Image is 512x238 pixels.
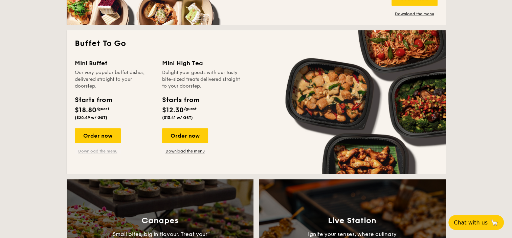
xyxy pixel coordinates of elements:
span: ($20.49 w/ GST) [75,115,107,120]
h3: Canapes [141,216,178,225]
div: Order now [162,128,208,143]
span: 🦙 [490,219,498,227]
a: Download the menu [162,148,208,154]
span: ($13.41 w/ GST) [162,115,193,120]
span: /guest [184,106,197,111]
div: Delight your guests with our tasty bite-sized treats delivered straight to your doorstep. [162,69,241,90]
div: Starts from [75,95,112,105]
button: Chat with us🦙 [448,215,504,230]
a: Download the menu [392,11,438,17]
span: Chat with us [454,219,488,226]
div: Starts from [162,95,199,105]
span: /guest [96,106,109,111]
div: Order now [75,128,121,143]
div: Mini High Tea [162,58,241,68]
span: $18.80 [75,106,96,114]
div: Our very popular buffet dishes, delivered straight to your doorstep. [75,69,154,90]
div: Mini Buffet [75,58,154,68]
a: Download the menu [75,148,121,154]
h3: Live Station [328,216,376,225]
span: $12.30 [162,106,184,114]
h2: Buffet To Go [75,38,438,49]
